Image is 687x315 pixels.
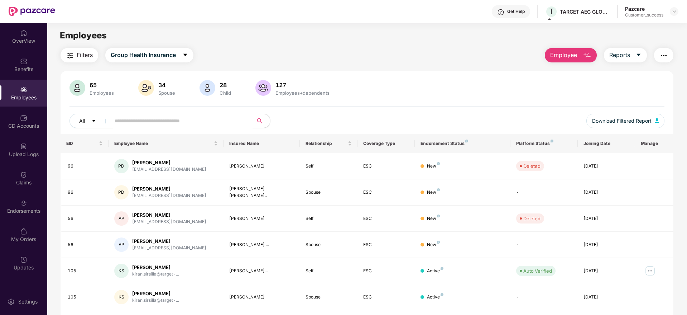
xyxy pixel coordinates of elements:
img: svg+xml;base64,PHN2ZyB4bWxucz0iaHR0cDovL3d3dy53My5vcmcvMjAwMC9zdmciIHdpZHRoPSIyNCIgaGVpZ2h0PSIyNC... [659,51,668,60]
div: Settings [16,298,40,305]
img: manageButton [644,265,656,277]
div: AP [114,238,129,252]
div: ESC [363,163,409,170]
span: Employees [60,30,107,41]
div: 56 [68,241,103,248]
div: [PERSON_NAME] [132,212,206,218]
img: svg+xml;base64,PHN2ZyB4bWxucz0iaHR0cDovL3d3dy53My5vcmcvMjAwMC9zdmciIHdpZHRoPSI4IiBoZWlnaHQ9IjgiIH... [441,293,443,296]
button: Employee [545,48,597,62]
div: [PERSON_NAME] [229,294,294,301]
img: svg+xml;base64,PHN2ZyB4bWxucz0iaHR0cDovL3d3dy53My5vcmcvMjAwMC9zdmciIHhtbG5zOnhsaW5rPSJodHRwOi8vd3... [255,80,271,96]
th: Joining Date [578,134,635,153]
div: 96 [68,189,103,196]
img: svg+xml;base64,PHN2ZyB4bWxucz0iaHR0cDovL3d3dy53My5vcmcvMjAwMC9zdmciIHdpZHRoPSI4IiBoZWlnaHQ9IjgiIH... [437,162,440,165]
div: ESC [363,215,409,222]
div: KS [114,264,129,278]
span: EID [66,141,97,146]
button: Group Health Insurancecaret-down [105,48,193,62]
button: Filters [61,48,98,62]
div: Deleted [523,163,541,170]
div: Child [218,90,232,96]
span: T [549,7,554,16]
img: svg+xml;base64,PHN2ZyB4bWxucz0iaHR0cDovL3d3dy53My5vcmcvMjAwMC9zdmciIHdpZHRoPSI4IiBoZWlnaHQ9IjgiIH... [437,215,440,217]
div: 96 [68,163,103,170]
div: [DATE] [583,215,629,222]
img: svg+xml;base64,PHN2ZyB4bWxucz0iaHR0cDovL3d3dy53My5vcmcvMjAwMC9zdmciIHdpZHRoPSI4IiBoZWlnaHQ9IjgiIH... [441,267,443,270]
div: Spouse [157,90,177,96]
div: Customer_success [625,12,663,18]
div: 34 [157,81,177,89]
div: Spouse [306,189,351,196]
div: [PERSON_NAME] ... [229,241,294,248]
span: caret-down [91,118,96,124]
div: Self [306,163,351,170]
img: svg+xml;base64,PHN2ZyB4bWxucz0iaHR0cDovL3d3dy53My5vcmcvMjAwMC9zdmciIHhtbG5zOnhsaW5rPSJodHRwOi8vd3... [655,118,659,123]
img: svg+xml;base64,PHN2ZyB4bWxucz0iaHR0cDovL3d3dy53My5vcmcvMjAwMC9zdmciIHhtbG5zOnhsaW5rPSJodHRwOi8vd3... [583,51,591,60]
div: 56 [68,215,103,222]
span: All [79,117,85,125]
div: Employees [88,90,115,96]
img: New Pazcare Logo [9,7,55,16]
div: New [427,241,440,248]
div: Spouse [306,294,351,301]
div: kiran.sirsilla@target-... [132,271,179,278]
div: Platform Status [516,141,572,146]
img: svg+xml;base64,PHN2ZyBpZD0iU2V0dGluZy0yMHgyMCIgeG1sbnM9Imh0dHA6Ly93d3cudzMub3JnLzIwMDAvc3ZnIiB3aW... [8,298,15,305]
div: [DATE] [583,268,629,274]
th: Coverage Type [357,134,415,153]
div: Active [427,268,443,274]
div: [PERSON_NAME] [229,163,294,170]
button: Reportscaret-down [604,48,647,62]
img: svg+xml;base64,PHN2ZyBpZD0iVXBkYXRlZCIgeG1sbnM9Imh0dHA6Ly93d3cudzMub3JnLzIwMDAvc3ZnIiB3aWR0aD0iMj... [20,256,27,263]
button: Allcaret-down [69,114,113,128]
img: svg+xml;base64,PHN2ZyBpZD0iSG9tZSIgeG1sbnM9Imh0dHA6Ly93d3cudzMub3JnLzIwMDAvc3ZnIiB3aWR0aD0iMjAiIG... [20,29,27,37]
div: Deleted [523,215,541,222]
div: [PERSON_NAME] [132,290,179,297]
img: svg+xml;base64,PHN2ZyBpZD0iRW5kb3JzZW1lbnRzIiB4bWxucz0iaHR0cDovL3d3dy53My5vcmcvMjAwMC9zdmciIHdpZH... [20,199,27,207]
img: svg+xml;base64,PHN2ZyB4bWxucz0iaHR0cDovL3d3dy53My5vcmcvMjAwMC9zdmciIHhtbG5zOnhsaW5rPSJodHRwOi8vd3... [200,80,215,96]
div: [DATE] [583,189,629,196]
span: Employee [550,51,577,60]
div: ESC [363,294,409,301]
img: svg+xml;base64,PHN2ZyB4bWxucz0iaHR0cDovL3d3dy53My5vcmcvMjAwMC9zdmciIHhtbG5zOnhsaW5rPSJodHRwOi8vd3... [69,80,85,96]
span: Filters [77,51,93,60]
th: Employee Name [109,134,224,153]
img: svg+xml;base64,PHN2ZyBpZD0iRW1wbG95ZWVzIiB4bWxucz0iaHR0cDovL3d3dy53My5vcmcvMjAwMC9zdmciIHdpZHRoPS... [20,86,27,93]
span: search [253,118,266,124]
div: [PERSON_NAME]... [229,268,294,274]
div: [PERSON_NAME] [132,238,206,245]
div: New [427,215,440,222]
div: [PERSON_NAME] [132,159,206,166]
div: [EMAIL_ADDRESS][DOMAIN_NAME] [132,192,206,199]
div: TARGET AEC GLOBAL PRIVATE LIMITED [560,8,610,15]
div: 127 [274,81,331,89]
img: svg+xml;base64,PHN2ZyB4bWxucz0iaHR0cDovL3d3dy53My5vcmcvMjAwMC9zdmciIHdpZHRoPSI4IiBoZWlnaHQ9IjgiIH... [437,241,440,244]
span: Download Filtered Report [592,117,652,125]
button: search [253,114,270,128]
div: 65 [88,81,115,89]
div: [EMAIL_ADDRESS][DOMAIN_NAME] [132,166,206,173]
div: Get Help [507,9,525,14]
img: svg+xml;base64,PHN2ZyB4bWxucz0iaHR0cDovL3d3dy53My5vcmcvMjAwMC9zdmciIHdpZHRoPSI4IiBoZWlnaHQ9IjgiIH... [551,140,553,142]
img: svg+xml;base64,PHN2ZyBpZD0iVXBsb2FkX0xvZ3MiIGRhdGEtbmFtZT0iVXBsb2FkIExvZ3MiIHhtbG5zPSJodHRwOi8vd3... [20,143,27,150]
div: [EMAIL_ADDRESS][DOMAIN_NAME] [132,245,206,251]
span: Reports [609,51,630,60]
div: PD [114,159,129,173]
span: caret-down [636,52,642,58]
td: - [510,284,577,310]
div: ESC [363,241,409,248]
img: svg+xml;base64,PHN2ZyB4bWxucz0iaHR0cDovL3d3dy53My5vcmcvMjAwMC9zdmciIHdpZHRoPSIyNCIgaGVpZ2h0PSIyNC... [66,51,75,60]
img: svg+xml;base64,PHN2ZyB4bWxucz0iaHR0cDovL3d3dy53My5vcmcvMjAwMC9zdmciIHdpZHRoPSI4IiBoZWlnaHQ9IjgiIH... [437,188,440,191]
div: 105 [68,294,103,301]
div: kiran.sirsilla@target-... [132,297,179,304]
img: svg+xml;base64,PHN2ZyBpZD0iQmVuZWZpdHMiIHhtbG5zPSJodHRwOi8vd3d3LnczLm9yZy8yMDAwL3N2ZyIgd2lkdGg9Ij... [20,58,27,65]
div: [PERSON_NAME] [PERSON_NAME].. [229,185,294,199]
div: New [427,163,440,170]
div: [DATE] [583,294,629,301]
span: Employee Name [114,141,212,146]
img: svg+xml;base64,PHN2ZyBpZD0iQ2xhaW0iIHhtbG5zPSJodHRwOi8vd3d3LnczLm9yZy8yMDAwL3N2ZyIgd2lkdGg9IjIwIi... [20,171,27,178]
div: [DATE] [583,241,629,248]
div: Spouse [306,241,351,248]
button: Download Filtered Report [586,114,664,128]
div: [EMAIL_ADDRESS][DOMAIN_NAME] [132,218,206,225]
